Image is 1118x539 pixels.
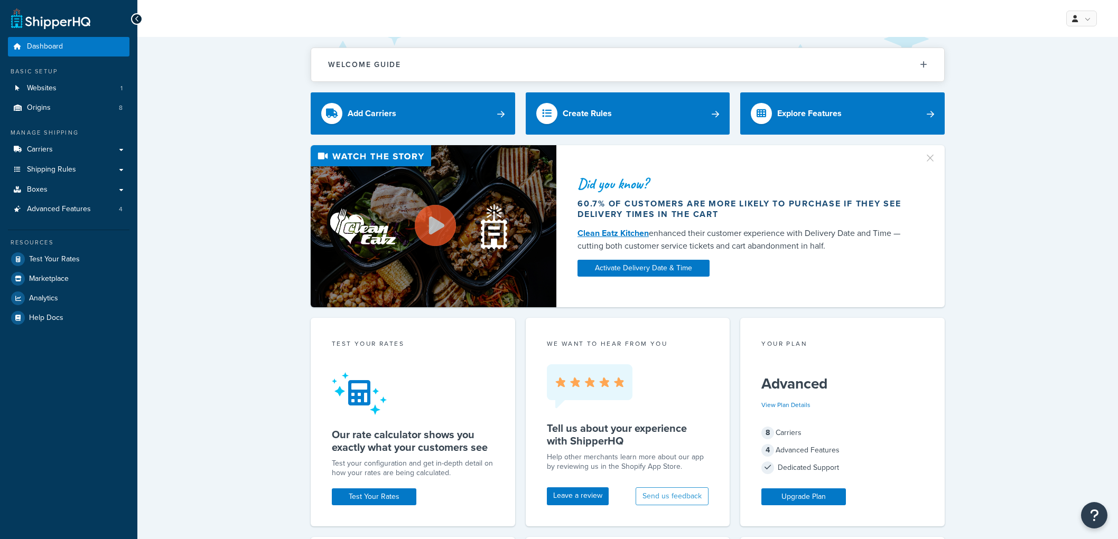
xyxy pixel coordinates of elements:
[29,314,63,323] span: Help Docs
[8,160,129,179] a: Shipping Rules
[8,269,129,288] a: Marketplace
[311,48,944,81] button: Welcome Guide
[577,227,649,239] a: Clean Eatz Kitchen
[119,205,123,214] span: 4
[777,106,842,121] div: Explore Features
[332,459,494,478] div: Test your configuration and get in-depth detail on how your rates are being calculated.
[761,339,924,351] div: Your Plan
[27,165,76,174] span: Shipping Rules
[348,106,396,121] div: Add Carriers
[29,294,58,303] span: Analytics
[8,37,129,56] a: Dashboard
[761,460,924,475] div: Dedicated Support
[761,400,810,410] a: View Plan Details
[761,425,924,440] div: Carriers
[27,145,53,154] span: Carriers
[8,128,129,137] div: Manage Shipping
[761,375,924,392] h5: Advanced
[761,443,924,458] div: Advanced Features
[328,61,401,69] h2: Welcome Guide
[27,185,48,194] span: Boxes
[8,200,129,219] li: Advanced Features
[8,250,129,269] a: Test Your Rates
[27,103,51,112] span: Origins
[577,260,710,277] a: Activate Delivery Date & Time
[332,488,416,505] a: Test Your Rates
[547,452,709,471] p: Help other merchants learn more about our app by reviewing us in the Shopify App Store.
[8,200,129,219] a: Advanced Features4
[27,84,57,93] span: Websites
[8,98,129,118] a: Origins8
[636,487,709,505] button: Send us feedback
[577,176,911,191] div: Did you know?
[547,339,709,348] p: we want to hear from you
[526,92,730,135] a: Create Rules
[8,238,129,247] div: Resources
[332,339,494,351] div: Test your rates
[547,487,609,505] a: Leave a review
[311,145,556,307] img: Video thumbnail
[761,427,774,439] span: 8
[8,180,129,200] a: Boxes
[761,488,846,505] a: Upgrade Plan
[27,205,91,214] span: Advanced Features
[8,140,129,159] a: Carriers
[29,255,80,264] span: Test Your Rates
[120,84,123,93] span: 1
[29,275,69,283] span: Marketplace
[8,98,129,118] li: Origins
[8,67,129,76] div: Basic Setup
[547,422,709,447] h5: Tell us about your experience with ShipperHQ
[577,227,911,252] div: enhanced their customer experience with Delivery Date and Time — cutting both customer service ti...
[8,79,129,98] a: Websites1
[1081,502,1107,528] button: Open Resource Center
[332,428,494,453] h5: Our rate calculator shows you exactly what your customers see
[563,106,612,121] div: Create Rules
[311,92,515,135] a: Add Carriers
[8,308,129,327] a: Help Docs
[761,444,774,457] span: 4
[8,79,129,98] li: Websites
[740,92,945,135] a: Explore Features
[577,198,911,220] div: 60.7% of customers are more likely to purchase if they see delivery times in the cart
[8,289,129,308] a: Analytics
[27,42,63,51] span: Dashboard
[119,103,123,112] span: 8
